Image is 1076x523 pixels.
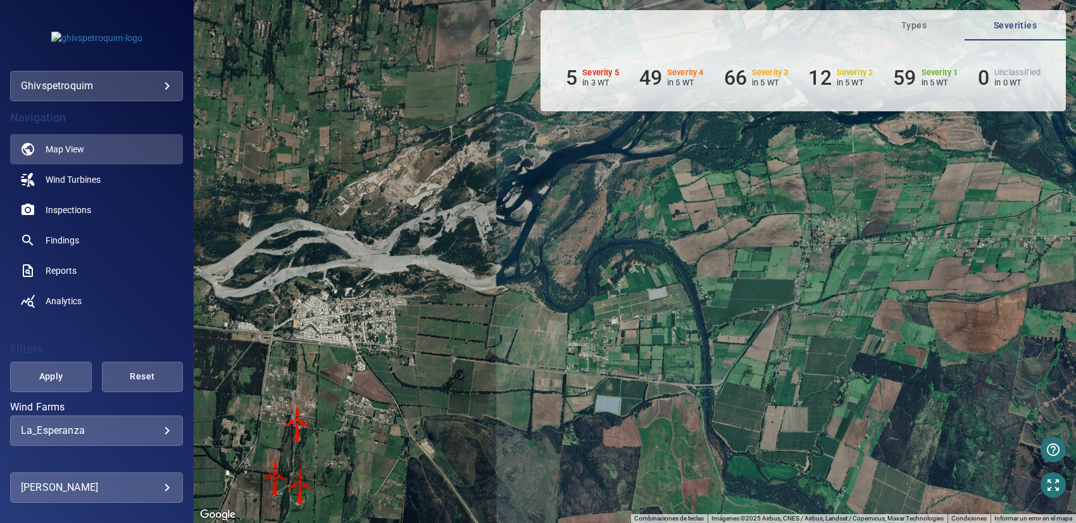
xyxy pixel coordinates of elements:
[51,32,142,44] img: ghivspetroquim-logo
[21,76,172,96] div: ghivspetroquim
[10,286,183,316] a: analytics noActive
[871,18,957,34] span: Types
[278,404,316,442] img: windFarmIconCat5.svg
[10,71,183,101] div: ghivspetroquim
[994,68,1041,77] h6: Unclassified
[197,507,239,523] img: Google
[752,78,789,87] p: in 5 WT
[46,264,77,277] span: Reports
[922,68,958,77] h6: Severity 1
[197,507,239,523] a: Abrir esta área en Google Maps (se abre en una ventana nueva)
[10,134,183,164] a: map active
[582,68,619,77] h6: Severity 5
[639,66,704,90] li: Severity 4
[893,66,916,90] h6: 59
[282,467,320,505] img: windFarmIconCat5.svg
[46,295,82,307] span: Analytics
[10,225,183,255] a: findings noActive
[256,458,294,496] gmp-advanced-marker: WTG2
[26,369,75,385] span: Apply
[46,173,101,186] span: Wind Turbines
[978,66,1041,90] li: Severity Unclassified
[634,514,704,523] button: Combinaciones de teclas
[10,343,183,355] h4: Filters
[566,66,619,90] li: Severity 5
[10,255,183,286] a: reports noActive
[724,66,747,90] h6: 66
[808,66,831,90] h6: 12
[994,78,1041,87] p: in 0 WT
[972,18,1058,34] span: Severities
[566,66,577,90] h6: 5
[752,68,789,77] h6: Severity 3
[102,362,183,392] button: Reset
[10,362,91,392] button: Apply
[582,78,619,87] p: in 3 WT
[256,458,294,496] img: windFarmIconCat5.svg
[808,66,873,90] li: Severity 2
[667,78,704,87] p: in 5 WT
[21,424,172,436] div: La_Esperanza
[282,467,320,505] gmp-advanced-marker: WTG3
[46,143,84,156] span: Map View
[978,66,989,90] h6: 0
[994,515,1072,522] a: Informar un error en el mapa
[10,164,183,195] a: windturbines noActive
[922,78,958,87] p: in 5 WT
[10,195,183,225] a: inspections noActive
[46,234,79,247] span: Findings
[837,78,873,87] p: in 5 WT
[724,66,789,90] li: Severity 3
[639,66,662,90] h6: 49
[46,204,91,216] span: Inspections
[278,404,316,442] gmp-advanced-marker: WTG1
[118,369,167,385] span: Reset
[10,111,183,124] h4: Navigation
[10,415,183,446] div: Wind Farms
[10,402,183,412] label: Wind Farms
[837,68,873,77] h6: Severity 2
[667,68,704,77] h6: Severity 4
[951,515,987,522] a: Condiciones (se abre en una nueva pestaña)
[711,515,944,522] span: Imágenes ©2025 Airbus, CNES / Airbus, Landsat / Copernicus, Maxar Technologies
[21,477,172,498] div: [PERSON_NAME]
